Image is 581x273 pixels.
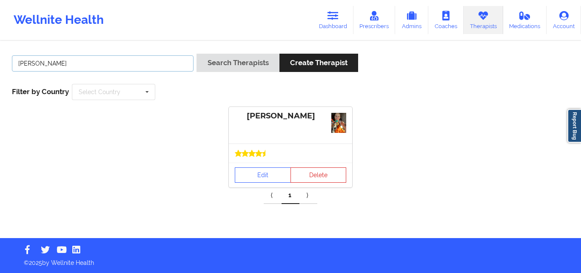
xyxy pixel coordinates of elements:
[428,6,464,34] a: Coaches
[197,54,279,72] button: Search Therapists
[282,187,299,204] a: 1
[235,167,291,183] a: Edit
[331,113,346,133] img: 483cc0da-1135-455c-aaae-1ade20a3bf8fB6DFD87A-6DD8-4E1F-845F-ED3A940CACA6.jpeg
[464,6,503,34] a: Therapists
[353,6,396,34] a: Prescribers
[18,253,563,267] p: © 2025 by Wellnite Health
[290,167,347,183] button: Delete
[235,111,346,121] div: [PERSON_NAME]
[264,187,282,204] a: Previous item
[299,187,317,204] a: Next item
[279,54,358,72] button: Create Therapist
[503,6,547,34] a: Medications
[264,187,317,204] div: Pagination Navigation
[313,6,353,34] a: Dashboard
[567,109,581,143] a: Report Bug
[12,55,194,72] input: Search Keywords
[547,6,581,34] a: Account
[395,6,428,34] a: Admins
[12,87,69,96] span: Filter by Country
[79,89,120,95] div: Select Country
